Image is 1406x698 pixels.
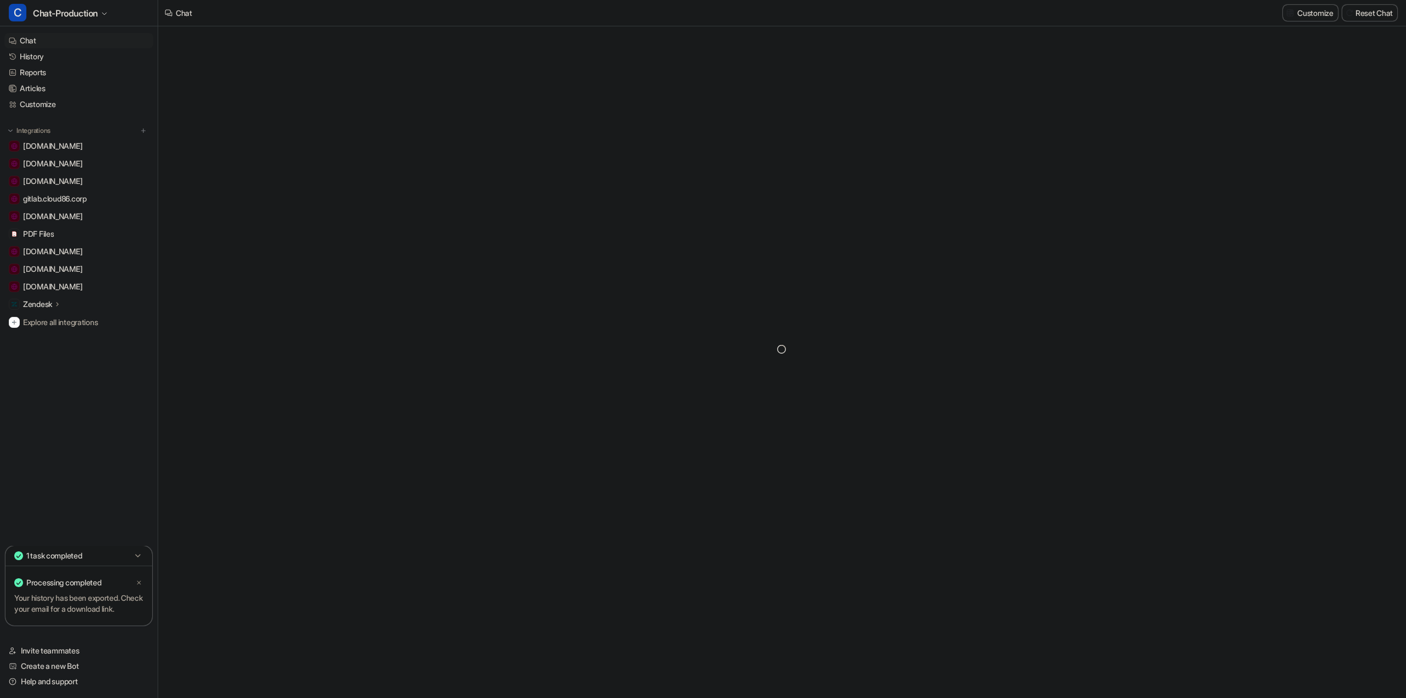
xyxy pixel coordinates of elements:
[4,174,153,189] a: support.wix.com[DOMAIN_NAME]
[11,283,18,290] img: www.strato.nl
[14,593,143,615] p: Your history has been exported. Check your email for a download link.
[140,127,147,135] img: menu_add.svg
[23,299,52,310] p: Zendesk
[11,178,18,185] img: support.wix.com
[4,674,153,689] a: Help and support
[4,209,153,224] a: check86.nl[DOMAIN_NAME]
[11,196,18,202] img: gitlab.cloud86.corp
[11,213,18,220] img: check86.nl
[23,246,82,257] span: [DOMAIN_NAME]
[4,65,153,80] a: Reports
[1346,9,1353,17] img: reset
[1297,7,1333,19] p: Customize
[176,7,192,19] div: Chat
[11,248,18,255] img: www.yourhosting.nl
[23,193,87,204] span: gitlab.cloud86.corp
[4,97,153,112] a: Customize
[4,643,153,658] a: Invite teammates
[26,550,82,561] p: 1 task completed
[4,191,153,206] a: gitlab.cloud86.corpgitlab.cloud86.corp
[4,244,153,259] a: www.yourhosting.nl[DOMAIN_NAME]
[1342,5,1397,21] button: Reset Chat
[4,261,153,277] a: www.hostinger.com[DOMAIN_NAME]
[23,281,82,292] span: [DOMAIN_NAME]
[16,126,51,135] p: Integrations
[4,138,153,154] a: cloud86.io[DOMAIN_NAME]
[4,279,153,294] a: www.strato.nl[DOMAIN_NAME]
[11,301,18,308] img: Zendesk
[9,4,26,21] span: C
[4,658,153,674] a: Create a new Bot
[23,211,82,222] span: [DOMAIN_NAME]
[9,317,20,328] img: explore all integrations
[4,33,153,48] a: Chat
[4,156,153,171] a: docs.litespeedtech.com[DOMAIN_NAME]
[11,143,18,149] img: cloud86.io
[23,158,82,169] span: [DOMAIN_NAME]
[4,81,153,96] a: Articles
[4,315,153,330] a: Explore all integrations
[33,5,98,21] span: Chat-Production
[11,160,18,167] img: docs.litespeedtech.com
[7,127,14,135] img: expand menu
[1283,5,1337,21] button: Customize
[26,577,101,588] p: Processing completed
[4,125,54,136] button: Integrations
[4,49,153,64] a: History
[11,231,18,237] img: PDF Files
[23,228,54,239] span: PDF Files
[23,314,149,331] span: Explore all integrations
[11,266,18,272] img: www.hostinger.com
[1286,9,1294,17] img: customize
[23,176,82,187] span: [DOMAIN_NAME]
[23,141,82,152] span: [DOMAIN_NAME]
[4,226,153,242] a: PDF FilesPDF Files
[23,264,82,275] span: [DOMAIN_NAME]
